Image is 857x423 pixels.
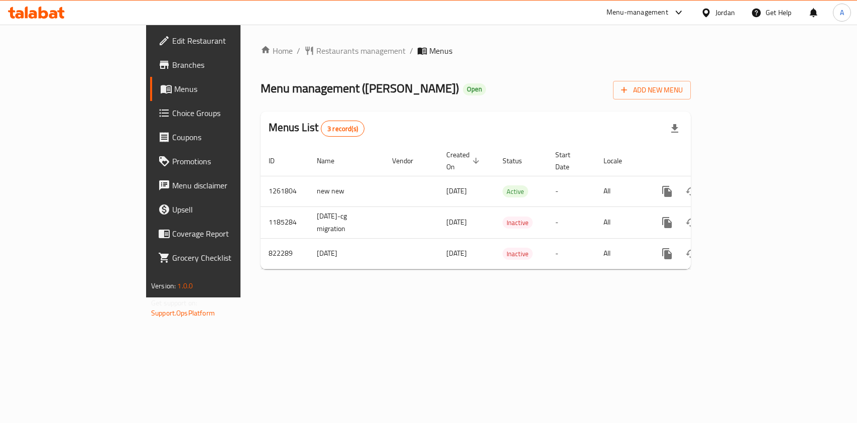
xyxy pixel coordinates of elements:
[503,217,533,229] span: Inactive
[613,81,691,99] button: Add New Menu
[655,242,679,266] button: more
[503,155,535,167] span: Status
[503,217,533,229] div: Inactive
[621,84,683,96] span: Add New Menu
[463,83,486,95] div: Open
[603,155,635,167] span: Locale
[297,45,300,57] li: /
[410,45,413,57] li: /
[150,246,289,270] a: Grocery Checklist
[547,206,595,238] td: -
[150,197,289,222] a: Upsell
[269,155,288,167] span: ID
[172,107,281,119] span: Choice Groups
[150,53,289,77] a: Branches
[446,216,467,229] span: [DATE]
[595,176,647,206] td: All
[316,45,406,57] span: Restaurants management
[446,247,467,260] span: [DATE]
[172,252,281,264] span: Grocery Checklist
[177,279,193,292] span: 1.0.0
[595,238,647,269] td: All
[150,149,289,173] a: Promotions
[647,146,760,176] th: Actions
[150,125,289,149] a: Coupons
[503,248,533,260] span: Inactive
[309,206,384,238] td: [DATE]-cg migration
[679,210,703,235] button: Change Status
[429,45,452,57] span: Menus
[503,248,533,260] div: Inactive
[261,146,760,269] table: enhanced table
[321,124,364,134] span: 3 record(s)
[503,186,528,197] span: Active
[172,59,281,71] span: Branches
[269,120,364,137] h2: Menus List
[150,101,289,125] a: Choice Groups
[606,7,668,19] div: Menu-management
[446,149,482,173] span: Created On
[304,45,406,57] a: Restaurants management
[172,35,281,47] span: Edit Restaurant
[392,155,426,167] span: Vendor
[840,7,844,18] span: A
[317,155,347,167] span: Name
[151,306,215,320] a: Support.OpsPlatform
[172,203,281,216] span: Upsell
[547,238,595,269] td: -
[679,179,703,203] button: Change Status
[655,179,679,203] button: more
[663,117,687,141] div: Export file
[503,185,528,197] div: Active
[151,279,176,292] span: Version:
[321,121,364,137] div: Total records count
[172,155,281,167] span: Promotions
[446,184,467,197] span: [DATE]
[463,85,486,93] span: Open
[261,45,691,57] nav: breadcrumb
[261,77,459,99] span: Menu management ( [PERSON_NAME] )
[172,228,281,240] span: Coverage Report
[172,131,281,143] span: Coupons
[555,149,583,173] span: Start Date
[174,83,281,95] span: Menus
[150,29,289,53] a: Edit Restaurant
[150,222,289,246] a: Coverage Report
[151,296,197,309] span: Get support on:
[172,179,281,191] span: Menu disclaimer
[655,210,679,235] button: more
[547,176,595,206] td: -
[150,173,289,197] a: Menu disclaimer
[150,77,289,101] a: Menus
[309,176,384,206] td: new new
[309,238,384,269] td: [DATE]
[595,206,647,238] td: All
[715,7,735,18] div: Jordan
[679,242,703,266] button: Change Status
